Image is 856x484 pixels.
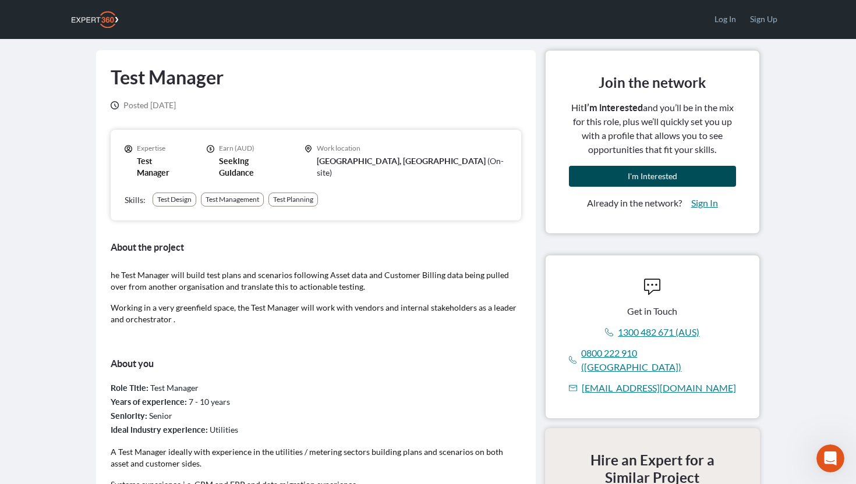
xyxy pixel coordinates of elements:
[206,195,259,204] div: Test Management
[569,356,577,364] svg: icon
[157,195,192,204] div: Test Design
[72,11,118,28] img: Expert360
[305,145,312,153] svg: icon
[644,279,660,295] svg: icon
[111,409,521,423] div: Senior
[581,346,736,374] a: 0800 222 910 ([GEOGRAPHIC_DATA])
[582,381,736,395] a: [EMAIL_ADDRESS][DOMAIN_NAME]
[111,425,208,435] label: Ideal industry experience :
[111,397,187,407] label: Years of experience :
[125,195,146,205] span: Skills:
[123,100,148,110] span: Posted
[111,395,521,409] div: 7 - 10 years
[628,171,677,181] span: I'm Interested
[111,65,224,90] h1: Test Manager
[111,355,521,372] h3: About you
[317,156,486,166] span: [GEOGRAPHIC_DATA], [GEOGRAPHIC_DATA]
[627,304,677,318] span: Get in Touch
[816,444,844,472] iframe: Intercom live chat
[584,102,643,113] span: I’m interested
[123,99,176,111] span: [DATE]
[125,145,132,153] svg: icon
[111,383,148,393] label: Role Title :
[219,144,281,153] p: Earn (AUD)
[111,446,521,469] p: A Test Manager ideally with experience in the utilities / metering sectors building plans and sce...
[569,384,577,392] svg: icon
[111,381,521,395] div: Test Manager
[219,155,281,179] p: Seeking Guidance
[691,196,718,210] a: Sign In
[605,328,613,336] svg: icon
[569,166,736,187] button: I'm Interested
[207,145,214,153] svg: icon
[111,302,521,325] p: Working in a very greenfield space, the Test Manager will work with vendors and internal stakehol...
[587,196,682,210] span: Already in the network?
[137,144,183,153] p: Expertise
[317,144,507,153] p: Work location
[111,411,147,421] label: Seniority :
[111,101,119,109] svg: icon
[599,74,706,91] h3: Join the network
[111,239,521,255] h3: About the project
[569,101,736,156] span: Hit and you’ll be in the mix for this role, plus we’ll quickly set you up with a profile that all...
[111,423,521,437] div: Utilities
[137,155,183,179] p: Test Manager
[111,269,521,293] p: he Test Manager will build test plans and scenarios following Asset data and Customer Billing dat...
[618,325,699,339] a: 1300 482 671 (AUS)
[273,195,313,204] div: Test Planning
